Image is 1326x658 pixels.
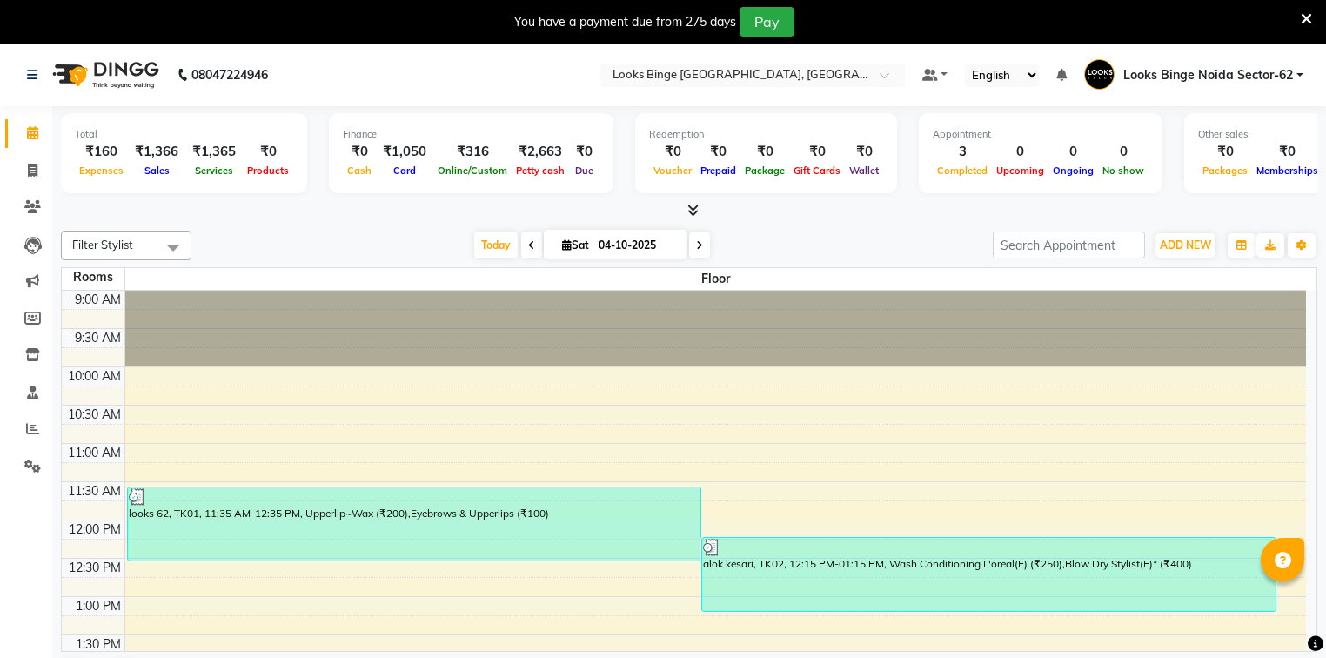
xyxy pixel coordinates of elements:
[433,164,512,177] span: Online/Custom
[343,142,376,162] div: ₹0
[1048,142,1098,162] div: 0
[740,7,794,37] button: Pay
[75,164,128,177] span: Expenses
[140,164,174,177] span: Sales
[740,164,789,177] span: Package
[740,142,789,162] div: ₹0
[569,142,599,162] div: ₹0
[789,142,845,162] div: ₹0
[343,164,376,177] span: Cash
[1252,142,1323,162] div: ₹0
[243,164,293,177] span: Products
[512,142,569,162] div: ₹2,663
[933,127,1149,142] div: Appointment
[128,142,185,162] div: ₹1,366
[696,142,740,162] div: ₹0
[64,367,124,386] div: 10:00 AM
[191,50,268,99] b: 08047224946
[65,559,124,577] div: 12:30 PM
[1253,588,1309,641] iframe: chat widget
[649,164,696,177] span: Voucher
[696,164,740,177] span: Prepaid
[993,232,1145,258] input: Search Appointment
[1252,164,1323,177] span: Memberships
[702,538,1276,611] div: alok kesari, TK02, 12:15 PM-01:15 PM, Wash Conditioning L'oreal(F) (₹250),Blow Dry Stylist(F)* (₹...
[185,142,243,162] div: ₹1,365
[44,50,164,99] img: logo
[845,142,883,162] div: ₹0
[71,329,124,347] div: 9:30 AM
[512,164,569,177] span: Petty cash
[649,127,883,142] div: Redemption
[789,164,845,177] span: Gift Cards
[64,444,124,462] div: 11:00 AM
[558,238,593,252] span: Sat
[593,232,680,258] input: 2025-10-04
[474,232,518,258] span: Today
[845,164,883,177] span: Wallet
[1123,66,1293,84] span: Looks Binge Noida Sector-62
[1098,142,1149,162] div: 0
[1098,164,1149,177] span: No show
[649,142,696,162] div: ₹0
[71,291,124,309] div: 9:00 AM
[75,127,293,142] div: Total
[514,13,736,31] div: You have a payment due from 275 days
[1198,164,1252,177] span: Packages
[1160,238,1211,252] span: ADD NEW
[64,482,124,500] div: 11:30 AM
[376,142,433,162] div: ₹1,050
[243,142,293,162] div: ₹0
[125,268,1307,290] span: Floor
[1198,142,1252,162] div: ₹0
[62,268,124,286] div: Rooms
[933,142,992,162] div: 3
[72,238,133,252] span: Filter Stylist
[433,142,512,162] div: ₹316
[933,164,992,177] span: Completed
[389,164,420,177] span: Card
[65,520,124,539] div: 12:00 PM
[992,142,1048,162] div: 0
[1048,164,1098,177] span: Ongoing
[1155,233,1215,258] button: ADD NEW
[343,127,599,142] div: Finance
[75,142,128,162] div: ₹160
[571,164,598,177] span: Due
[1084,59,1115,90] img: Looks Binge Noida Sector-62
[72,635,124,654] div: 1:30 PM
[64,406,124,424] div: 10:30 AM
[72,597,124,615] div: 1:00 PM
[191,164,238,177] span: Services
[128,487,701,561] div: looks 62, TK01, 11:35 AM-12:35 PM, Upperlip~Wax (₹200),Eyebrows & Upperlips (₹100)
[992,164,1048,177] span: Upcoming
